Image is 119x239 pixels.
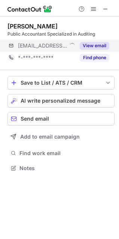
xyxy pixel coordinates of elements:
[18,42,67,49] span: [EMAIL_ADDRESS][PERSON_NAME][DOMAIN_NAME]
[80,54,109,61] button: Reveal Button
[7,31,115,37] div: Public Accountant Specialized in Auditing
[7,130,115,143] button: Add to email campaign
[21,98,100,104] span: AI write personalized message
[7,22,58,30] div: [PERSON_NAME]
[80,42,109,49] button: Reveal Button
[20,134,80,140] span: Add to email campaign
[7,76,115,90] button: save-profile-one-click
[21,80,101,86] div: Save to List / ATS / CRM
[7,163,115,173] button: Notes
[7,148,115,158] button: Find work email
[21,116,49,122] span: Send email
[19,165,112,172] span: Notes
[19,150,112,157] span: Find work email
[7,4,52,13] img: ContactOut v5.3.10
[7,94,115,108] button: AI write personalized message
[7,112,115,125] button: Send email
